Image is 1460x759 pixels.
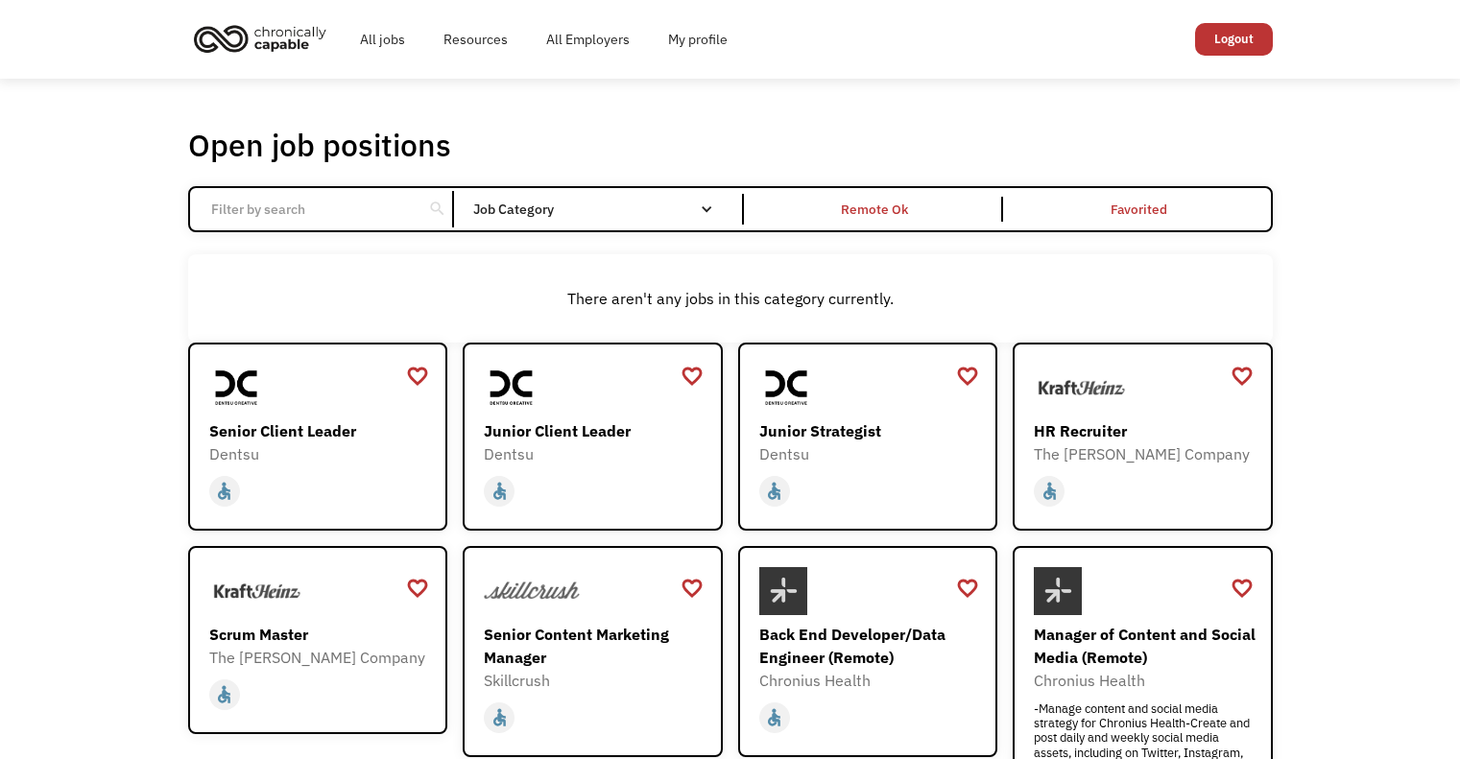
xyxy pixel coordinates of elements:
a: favorite_border [406,362,429,391]
div: Dentsu [484,442,706,465]
div: Scrum Master [209,623,432,646]
a: favorite_border [956,362,979,391]
a: The Kraft Heinz CompanyScrum MasterThe [PERSON_NAME] Companyaccessible [188,546,448,734]
input: Filter by search [200,191,414,227]
a: favorite_border [681,574,704,603]
img: Chronius Health [759,567,807,615]
img: Skillcrush [484,567,580,615]
div: Job Category [473,202,731,216]
div: Back End Developer/Data Engineer (Remote) [759,623,982,669]
div: Manager of Content and Social Media (Remote) [1034,623,1257,669]
div: Chronius Health [759,669,982,692]
div: Skillcrush [484,669,706,692]
div: Dentsu [759,442,982,465]
img: Dentsu [759,364,815,412]
div: search [428,195,446,224]
a: All jobs [341,9,424,70]
a: favorite_border [681,362,704,391]
div: accessible [214,680,234,709]
a: Favorited [1007,188,1270,229]
h1: Open job positions [188,126,451,164]
a: DentsuSenior Client LeaderDentsuaccessible [188,343,448,531]
a: favorite_border [1231,574,1254,603]
a: DentsuJunior Client LeaderDentsuaccessible [463,343,723,531]
div: accessible [764,703,784,732]
div: Junior Client Leader [484,419,706,442]
div: -Manage content and social media strategy for Chronius Health-Create and post daily and weekly so... [1034,701,1257,759]
a: My profile [649,9,747,70]
img: Dentsu [209,364,265,412]
img: The Kraft Heinz Company [1034,364,1130,412]
a: favorite_border [406,574,429,603]
a: Remote Ok [744,188,1007,229]
img: Dentsu [484,364,539,412]
a: SkillcrushSenior Content Marketing ManagerSkillcrushaccessible [463,546,723,757]
a: home [188,17,341,59]
div: Job Category [473,194,731,225]
form: Email Form [188,186,1273,231]
div: Senior Content Marketing Manager [484,623,706,669]
div: The [PERSON_NAME] Company [209,646,432,669]
div: accessible [490,703,510,732]
div: accessible [214,477,234,506]
img: Chronically Capable logo [188,17,332,59]
div: Senior Client Leader [209,419,432,442]
a: favorite_border [956,574,979,603]
div: HR Recruiter [1034,419,1257,442]
a: DentsuJunior StrategistDentsuaccessible [738,343,998,531]
a: The Kraft Heinz CompanyHR RecruiterThe [PERSON_NAME] Companyaccessible [1013,343,1273,531]
a: Chronius HealthBack End Developer/Data Engineer (Remote)Chronius Healthaccessible [738,546,998,757]
a: All Employers [527,9,649,70]
div: Dentsu [209,442,432,465]
div: Remote Ok [841,198,908,221]
a: Resources [424,9,527,70]
div: Junior Strategist [759,419,982,442]
div: accessible [764,477,784,506]
div: Chronius Health [1034,669,1257,692]
div: accessible [490,477,510,506]
div: There aren't any jobs in this category currently. [198,287,1263,310]
a: favorite_border [1231,362,1254,391]
img: Chronius Health [1034,567,1082,615]
div: The [PERSON_NAME] Company [1034,442,1257,465]
div: accessible [1040,477,1060,506]
a: Logout [1195,23,1273,56]
img: The Kraft Heinz Company [209,567,305,615]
